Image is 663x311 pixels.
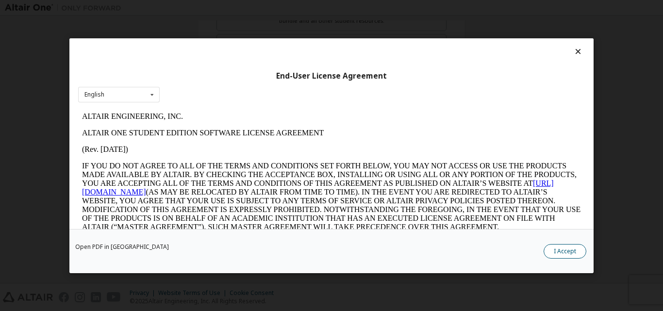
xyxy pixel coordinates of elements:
p: This Altair One Student Edition Software License Agreement (“Agreement”) is between Altair Engine... [4,131,503,166]
div: End-User License Agreement [78,71,585,81]
p: (Rev. [DATE]) [4,37,503,46]
a: [URL][DOMAIN_NAME] [4,71,476,88]
a: Open PDF in [GEOGRAPHIC_DATA] [75,244,169,249]
button: I Accept [544,244,586,258]
div: English [84,92,104,98]
p: ALTAIR ONE STUDENT EDITION SOFTWARE LICENSE AGREEMENT [4,20,503,29]
p: IF YOU DO NOT AGREE TO ALL OF THE TERMS AND CONDITIONS SET FORTH BELOW, YOU MAY NOT ACCESS OR USE... [4,53,503,123]
p: ALTAIR ENGINEERING, INC. [4,4,503,13]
